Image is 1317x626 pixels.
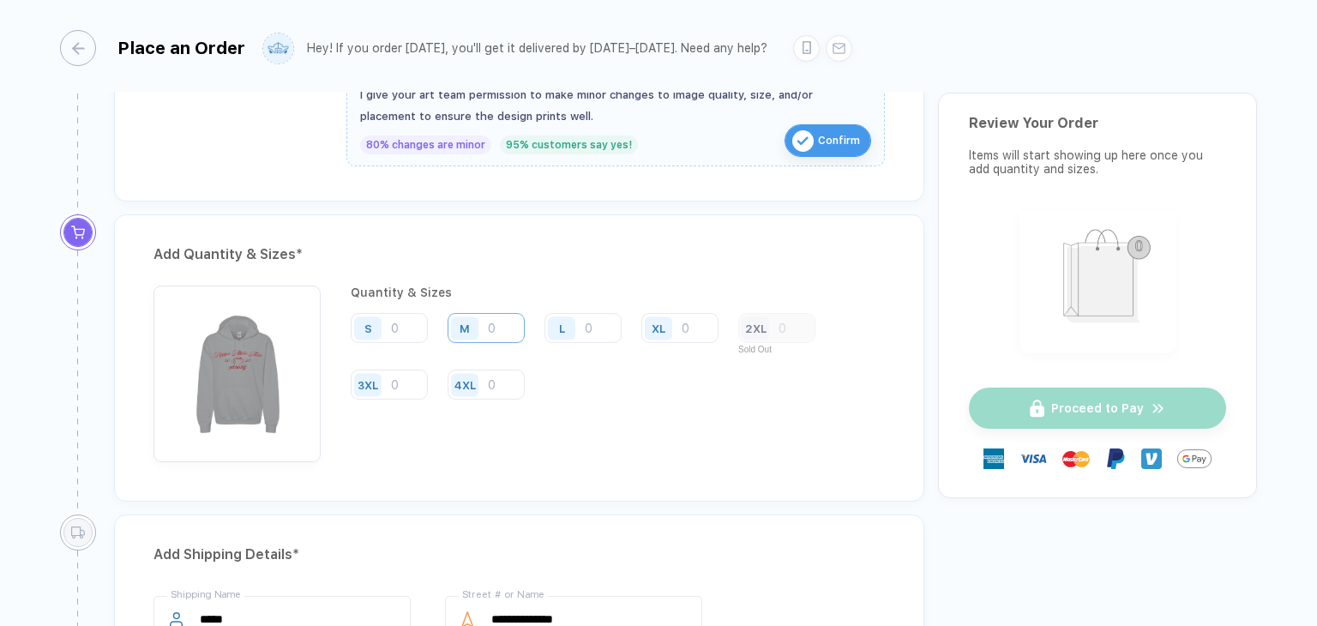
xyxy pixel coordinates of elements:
div: XL [652,322,665,334]
div: I give your art team permission to make minor changes to image quality, size, and/or placement to... [360,84,871,127]
img: master-card [1062,445,1090,473]
div: M [460,322,470,334]
span: Confirm [818,127,860,154]
div: S [364,322,372,334]
img: visa [1019,445,1047,473]
div: Hey! If you order [DATE], you'll get it delivered by [DATE]–[DATE]. Need any help? [307,41,767,56]
img: Paypal [1105,448,1126,469]
div: Add Quantity & Sizes [153,241,885,268]
div: Items will start showing up here once you add quantity and sizes. [969,148,1226,176]
img: user profile [263,33,293,63]
div: Quantity & Sizes [351,286,885,299]
div: 80% changes are minor [360,135,491,154]
img: icon [792,130,814,152]
div: Add Shipping Details [153,541,885,569]
div: 4XL [454,378,476,391]
img: 19f40a0e-d407-4053-9c55-5ac417838e45_nt_front_1757690037408.jpg [162,294,312,444]
div: Place an Order [117,38,245,58]
div: 2XL [745,322,767,334]
p: Sold Out [738,345,828,354]
div: Review Your Order [969,115,1226,131]
img: Venmo [1141,448,1162,469]
button: iconConfirm [785,124,871,157]
img: Google Pay [1177,442,1212,476]
img: shopping_bag.png [1027,218,1169,342]
img: express [983,448,1004,469]
div: 3XL [358,378,378,391]
div: 95% customers say yes! [500,135,638,154]
div: L [559,322,565,334]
